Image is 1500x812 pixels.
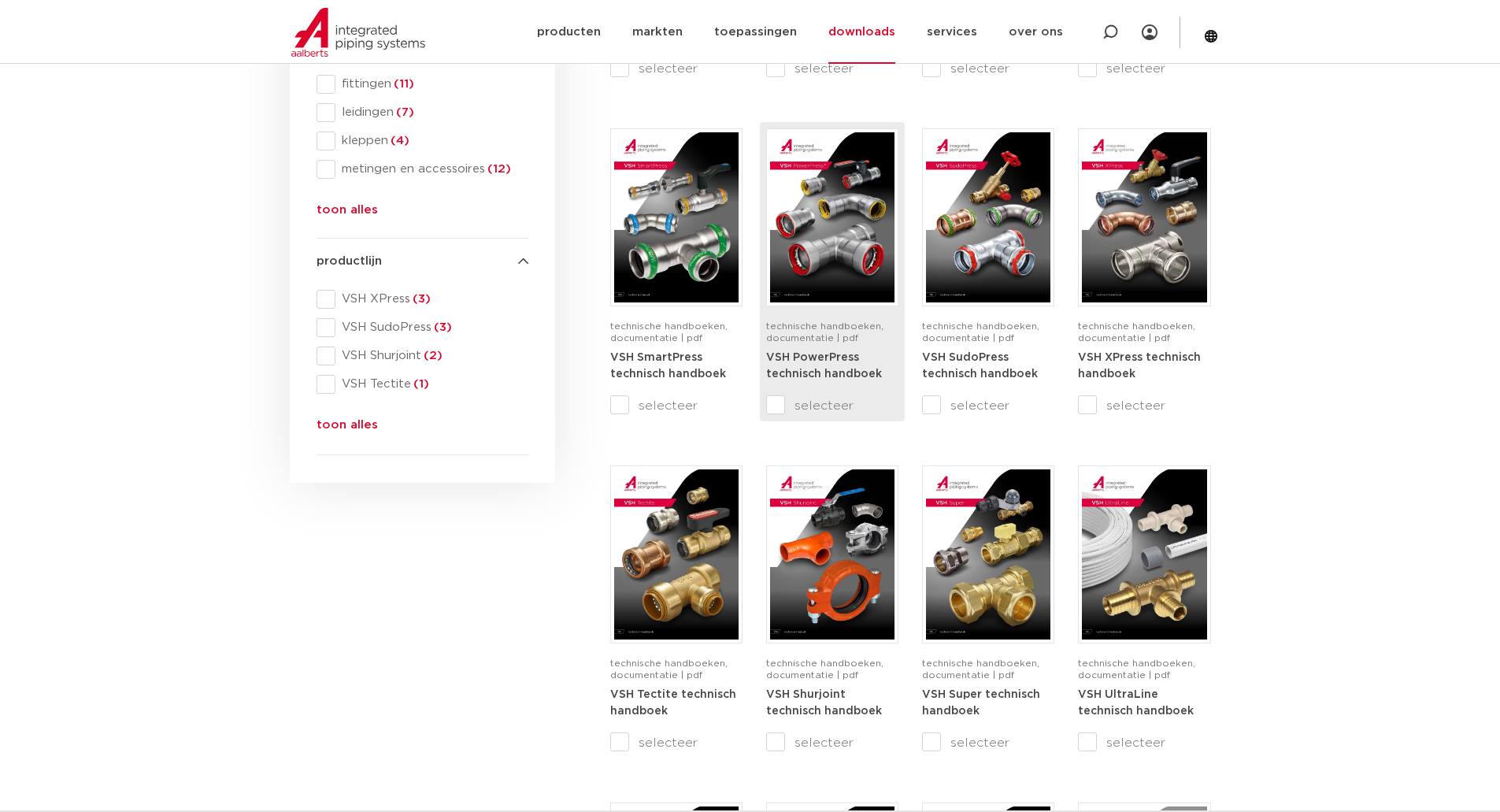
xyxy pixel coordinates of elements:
a: VSH SmartPress technisch handboek [610,351,726,380]
strong: VSH Super technisch handboek [922,689,1040,717]
img: VSH-SmartPress_A4TM_5009301_2023_2.0-EN-pdf.jpg [614,132,739,302]
span: VSH Tectite [335,376,528,392]
span: VSH SudoPress [335,320,528,336]
span: technische handboeken, documentatie | pdf [766,321,883,343]
div: VSH XPress(3) [317,290,528,309]
img: VSH-SudoPress_A4TM_5001604-2023-3.0_NL-pdf.jpg [926,132,1050,302]
div: fittingen(11) [317,75,528,94]
img: VSH-XPress_A4TM_5008762_2025_4.1_NL-pdf.jpg [1082,132,1206,302]
div: VSH Tectite(1) [317,375,528,394]
div: VSH SudoPress(3) [317,318,528,337]
div: metingen en accessoires(12) [317,160,528,179]
strong: VSH Shurjoint technisch handboek [766,689,882,717]
label: selecteer [610,59,743,78]
strong: VSH Tectite technisch handboek [610,689,736,717]
img: VSH-Super_A4TM_5007411-2022-2.1_NL-1-pdf.jpg [926,469,1050,640]
img: VSH-Tectite_A4TM_5009376-2024-2.0_NL-pdf.jpg [614,469,739,640]
label: selecteer [1078,396,1210,415]
span: (4) [388,135,409,146]
img: VSH-Shurjoint_A4TM_5008731_2024_3.0_EN-pdf.jpg [770,469,894,640]
label: selecteer [922,59,1054,78]
h4: productlijn [317,252,528,271]
strong: VSH UltraLine technisch handboek [1078,689,1194,717]
a: VSH Tectite technisch handboek [610,688,736,717]
a: VSH SudoPress technisch handboek [922,351,1038,380]
span: (3) [431,321,452,333]
span: (1) [411,378,429,390]
span: technische handboeken, documentatie | pdf [610,658,728,680]
span: metingen en accessoires [335,161,528,177]
img: VSH-UltraLine_A4TM_5010216_2022_1.0_NL-pdf.jpg [1082,469,1206,640]
span: kleppen [335,133,528,149]
span: (2) [421,350,443,362]
span: technische handboeken, documentatie | pdf [766,658,883,680]
span: VSH XPress [335,291,528,307]
a: VSH Shurjoint technisch handboek [766,688,882,717]
strong: VSH SudoPress technisch handboek [922,352,1038,380]
span: (11) [391,78,414,90]
strong: VSH SmartPress technisch handboek [610,352,726,380]
span: VSH Shurjoint [335,348,528,364]
label: selecteer [922,733,1054,752]
span: (7) [394,106,414,118]
button: toon alles [317,416,378,441]
span: (12) [485,163,511,175]
span: technische handboeken, documentatie | pdf [1078,321,1195,343]
div: leidingen(7) [317,103,528,122]
img: VSH-PowerPress_A4TM_5008817_2024_3.1_NL-pdf.jpg [770,132,894,302]
button: toon alles [317,201,378,226]
a: VSH Super technisch handboek [922,688,1040,717]
span: technische handboeken, documentatie | pdf [922,321,1039,343]
label: selecteer [922,396,1054,415]
span: technische handboeken, documentatie | pdf [1078,658,1195,680]
span: technische handboeken, documentatie | pdf [610,321,728,343]
label: selecteer [610,396,743,415]
span: leidingen [335,105,528,121]
span: fittingen [335,76,528,92]
div: VSH Shurjoint(2) [317,347,528,365]
strong: VSH XPress technisch handboek [1078,352,1201,380]
div: kleppen(4) [317,132,528,150]
span: technische handboeken, documentatie | pdf [922,658,1039,680]
label: selecteer [766,59,898,78]
span: (3) [410,293,431,305]
label: selecteer [1078,59,1210,78]
a: VSH XPress technisch handboek [1078,351,1201,380]
label: selecteer [1078,733,1210,752]
a: VSH UltraLine technisch handboek [1078,688,1194,717]
a: VSH PowerPress technisch handboek [766,351,882,380]
label: selecteer [766,396,898,415]
label: selecteer [766,733,898,752]
label: selecteer [610,733,743,752]
strong: VSH PowerPress technisch handboek [766,352,882,380]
